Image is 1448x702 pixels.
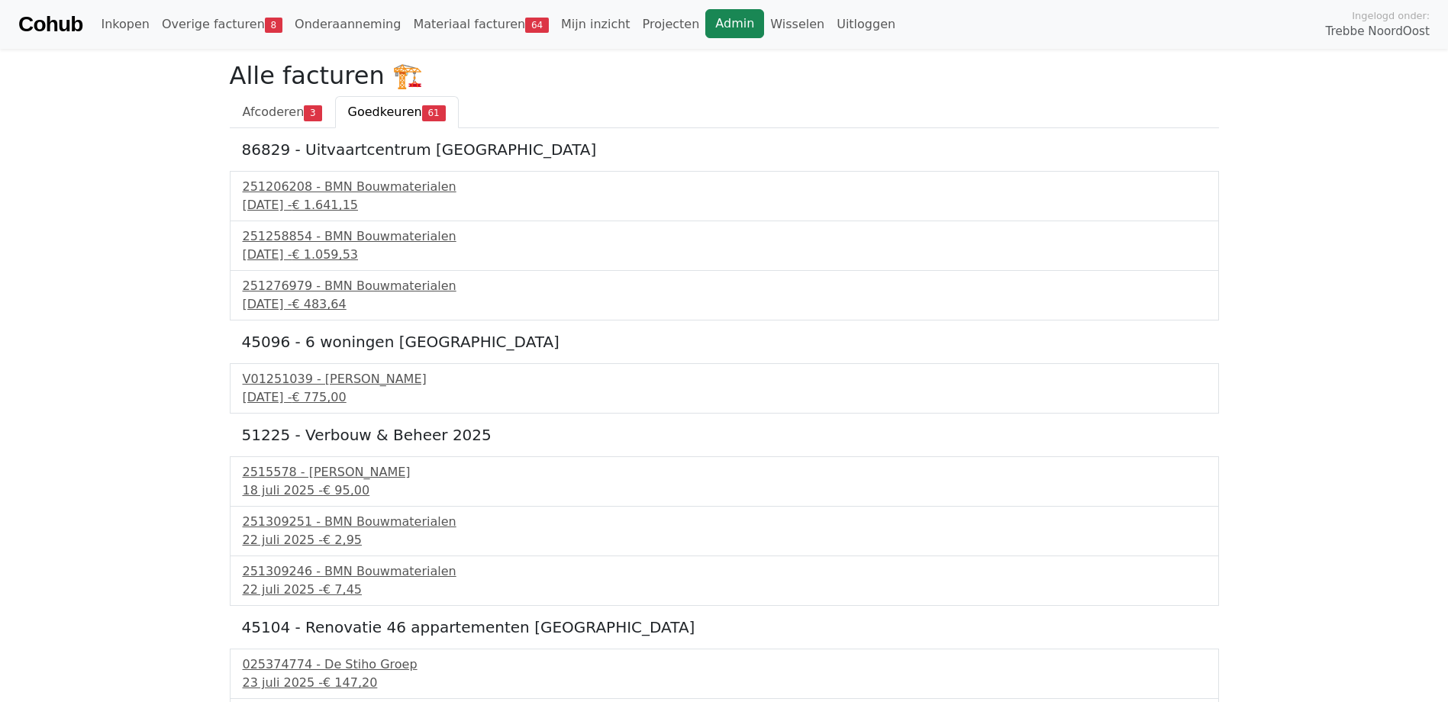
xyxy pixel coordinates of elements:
[292,390,346,404] span: € 775,00
[323,533,362,547] span: € 2,95
[243,655,1206,692] a: 025374774 - De Stiho Groep23 juli 2025 -€ 147,20
[230,96,335,128] a: Afcoderen3
[243,531,1206,549] div: 22 juli 2025 -
[243,227,1206,264] a: 251258854 - BMN Bouwmaterialen[DATE] -€ 1.059,53
[243,178,1206,214] a: 251206208 - BMN Bouwmaterialen[DATE] -€ 1.641,15
[637,9,706,40] a: Projecten
[243,246,1206,264] div: [DATE] -
[323,483,369,498] span: € 95,00
[292,198,358,212] span: € 1.641,15
[243,277,1206,295] div: 251276979 - BMN Bouwmaterialen
[292,297,346,311] span: € 483,64
[348,105,422,119] span: Goedkeuren
[764,9,830,40] a: Wisselen
[555,9,637,40] a: Mijn inzicht
[95,9,155,40] a: Inkopen
[243,655,1206,674] div: 025374774 - De Stiho Groep
[1326,23,1430,40] span: Trebbe NoordOost
[289,9,407,40] a: Onderaanneming
[323,675,377,690] span: € 147,20
[525,18,549,33] span: 64
[292,247,358,262] span: € 1.059,53
[265,18,282,33] span: 8
[156,9,289,40] a: Overige facturen8
[335,96,459,128] a: Goedkeuren61
[18,6,82,43] a: Cohub
[243,562,1206,599] a: 251309246 - BMN Bouwmaterialen22 juli 2025 -€ 7,45
[243,295,1206,314] div: [DATE] -
[1352,8,1430,23] span: Ingelogd onder:
[243,562,1206,581] div: 251309246 - BMN Bouwmaterialen
[243,481,1206,500] div: 18 juli 2025 -
[243,370,1206,407] a: V01251039 - [PERSON_NAME][DATE] -€ 775,00
[242,140,1207,159] h5: 86829 - Uitvaartcentrum [GEOGRAPHIC_DATA]
[242,618,1207,636] h5: 45104 - Renovatie 46 appartementen [GEOGRAPHIC_DATA]
[243,388,1206,407] div: [DATE] -
[243,513,1206,549] a: 251309251 - BMN Bouwmaterialen22 juli 2025 -€ 2,95
[243,581,1206,599] div: 22 juli 2025 -
[243,370,1206,388] div: V01251039 - [PERSON_NAME]
[830,9,901,40] a: Uitloggen
[230,61,1219,90] h2: Alle facturen 🏗️
[243,178,1206,196] div: 251206208 - BMN Bouwmaterialen
[243,277,1206,314] a: 251276979 - BMN Bouwmaterialen[DATE] -€ 483,64
[242,426,1207,444] h5: 51225 - Verbouw & Beheer 2025
[705,9,764,38] a: Admin
[243,463,1206,481] div: 2515578 - [PERSON_NAME]
[243,227,1206,246] div: 251258854 - BMN Bouwmaterialen
[243,463,1206,500] a: 2515578 - [PERSON_NAME]18 juli 2025 -€ 95,00
[243,674,1206,692] div: 23 juli 2025 -
[243,196,1206,214] div: [DATE] -
[323,582,362,597] span: € 7,45
[242,333,1207,351] h5: 45096 - 6 woningen [GEOGRAPHIC_DATA]
[422,105,446,121] span: 61
[243,105,305,119] span: Afcoderen
[243,513,1206,531] div: 251309251 - BMN Bouwmaterialen
[304,105,321,121] span: 3
[407,9,555,40] a: Materiaal facturen64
